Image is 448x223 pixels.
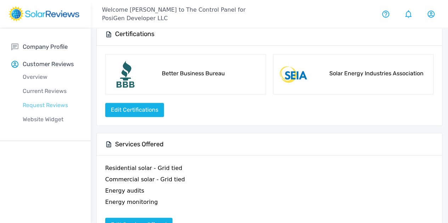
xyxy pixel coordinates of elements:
a: Request Reviews [11,98,91,112]
p: Request Reviews [11,101,91,110]
p: Overview [11,73,91,81]
h6: Better Business Bureau [162,70,260,78]
p: Commercial solar - Grid tied [105,175,185,184]
p: Residential solar - Grid tied [105,164,182,172]
img: icon_BBB.png [111,60,140,88]
a: Current Reviews [11,84,91,98]
a: Overview [11,70,91,84]
h6: Solar Energy Industries Association [329,70,427,78]
a: Website Widget [11,112,91,127]
p: Welcome [PERSON_NAME] to The Control Panel for PosiGen Developer LLC [102,6,270,23]
a: Edit Certifications [105,103,164,117]
img: icon_SEIA.png [279,60,307,88]
h5: Services Offered [115,140,164,148]
p: Customer Reviews [23,60,74,69]
a: Edit Certifications [105,106,164,113]
p: Energy monitoring [105,198,158,206]
h5: Certifications [115,30,154,38]
p: Energy audits [105,187,144,195]
p: Current Reviews [11,87,91,95]
p: Website Widget [11,115,91,124]
p: Company Profile [23,42,68,51]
